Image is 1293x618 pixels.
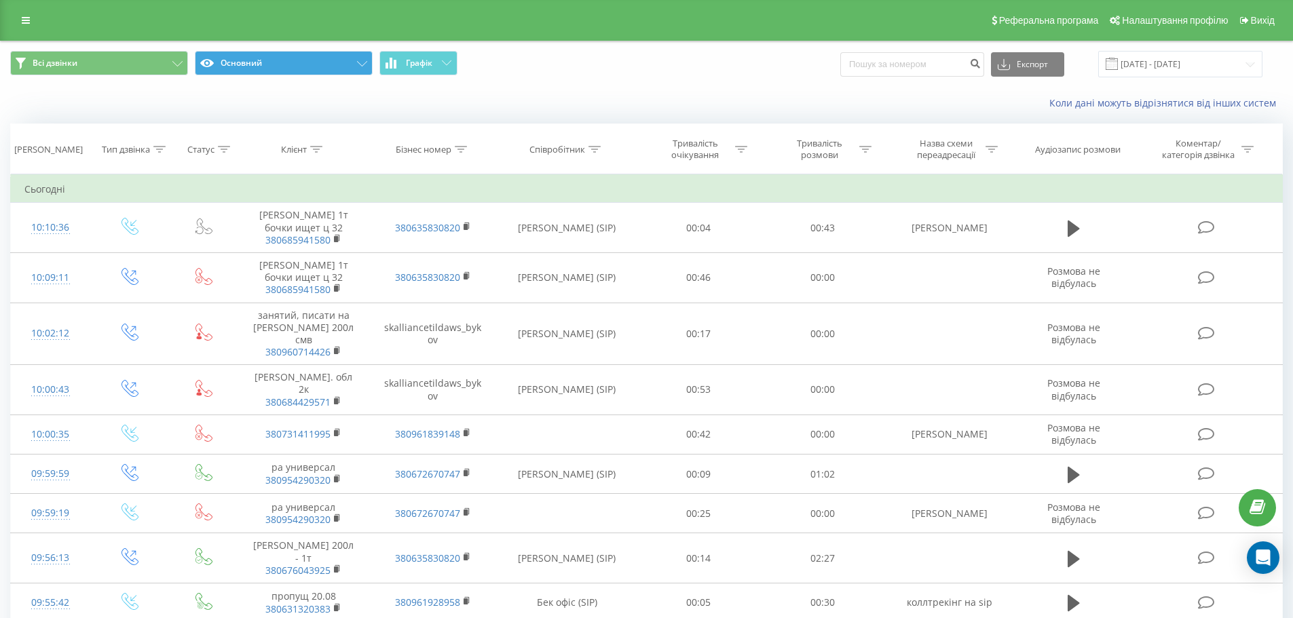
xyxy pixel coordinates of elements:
td: [PERSON_NAME] 1т бочки ищет ц 32 [239,203,368,253]
td: [PERSON_NAME] (SIP) [498,303,637,365]
a: 380631320383 [265,602,331,615]
button: Всі дзвінки [10,51,188,75]
div: Тривалість очікування [659,138,732,161]
td: ра универсал [239,455,368,494]
div: 10:02:12 [24,320,77,347]
span: Графік [406,58,432,68]
td: 00:04 [637,203,761,253]
a: 380961928958 [395,596,460,609]
td: 00:09 [637,455,761,494]
div: Статус [187,144,214,155]
div: 09:56:13 [24,545,77,571]
span: Налаштування профілю [1122,15,1228,26]
div: Тривалість розмови [783,138,856,161]
div: Клієнт [281,144,307,155]
a: 380685941580 [265,233,331,246]
td: 00:00 [761,414,885,454]
td: [PERSON_NAME] 200л - 1т [239,533,368,583]
a: 380676043925 [265,564,331,577]
td: занятий, писати на [PERSON_NAME] 200л смв [239,303,368,365]
td: [PERSON_NAME] (SIP) [498,455,637,494]
div: Тип дзвінка [102,144,150,155]
a: 380960714426 [265,345,331,358]
div: Назва схеми переадресації [910,138,982,161]
div: 09:59:19 [24,500,77,526]
td: 00:46 [637,252,761,303]
a: 380731411995 [265,427,331,440]
input: Пошук за номером [840,52,984,77]
td: Сьогодні [11,176,1283,203]
div: Коментар/категорія дзвінка [1159,138,1238,161]
div: 10:09:11 [24,265,77,291]
a: 380961839148 [395,427,460,440]
td: 02:27 [761,533,885,583]
td: [PERSON_NAME] [884,494,1013,533]
td: [PERSON_NAME] (SIP) [498,252,637,303]
span: Реферальна програма [999,15,1099,26]
span: Вихід [1251,15,1275,26]
span: Розмова не відбулась [1047,376,1100,402]
div: Аудіозапис розмови [1035,144,1121,155]
td: 00:14 [637,533,761,583]
span: Розмова не відбулась [1047,421,1100,446]
a: 380635830820 [395,221,460,234]
td: 00:00 [761,494,885,533]
td: ра универсал [239,494,368,533]
div: 09:59:59 [24,461,77,487]
td: [PERSON_NAME] (SIP) [498,533,637,583]
div: Open Intercom Messenger [1247,541,1279,574]
td: [PERSON_NAME] (SIP) [498,203,637,253]
a: 380672670747 [395,507,460,520]
a: Коли дані можуть відрізнятися вiд інших систем [1049,96,1283,109]
a: 380685941580 [265,283,331,296]
td: skalliancetildaws_bykov [368,303,497,365]
span: Розмова не відбулась [1047,321,1100,346]
span: Всі дзвінки [33,58,77,69]
td: 00:25 [637,494,761,533]
a: 380684429571 [265,395,331,408]
a: 380954290320 [265,474,331,486]
td: 00:00 [761,365,885,415]
span: Розмова не відбулась [1047,501,1100,526]
div: [PERSON_NAME] [14,144,83,155]
div: 09:55:42 [24,590,77,616]
button: Експорт [991,52,1064,77]
a: 380672670747 [395,467,460,480]
td: [PERSON_NAME]. обл 2к [239,365,368,415]
td: [PERSON_NAME] [884,414,1013,454]
span: Розмова не відбулась [1047,265,1100,290]
a: 380635830820 [395,552,460,564]
td: 00:00 [761,252,885,303]
div: 10:00:35 [24,421,77,448]
div: 10:10:36 [24,214,77,241]
td: [PERSON_NAME] 1т бочки ищет ц 32 [239,252,368,303]
td: 01:02 [761,455,885,494]
a: 380635830820 [395,271,460,284]
button: Графік [379,51,457,75]
td: [PERSON_NAME] (SIP) [498,365,637,415]
td: 00:53 [637,365,761,415]
td: [PERSON_NAME] [884,203,1013,253]
div: 10:00:43 [24,376,77,403]
td: 00:42 [637,414,761,454]
div: Бізнес номер [396,144,451,155]
td: skalliancetildaws_bykov [368,365,497,415]
a: 380954290320 [265,513,331,526]
td: 00:00 [761,303,885,365]
td: 00:43 [761,203,885,253]
td: 00:17 [637,303,761,365]
div: Співробітник [529,144,585,155]
button: Основний [195,51,373,75]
